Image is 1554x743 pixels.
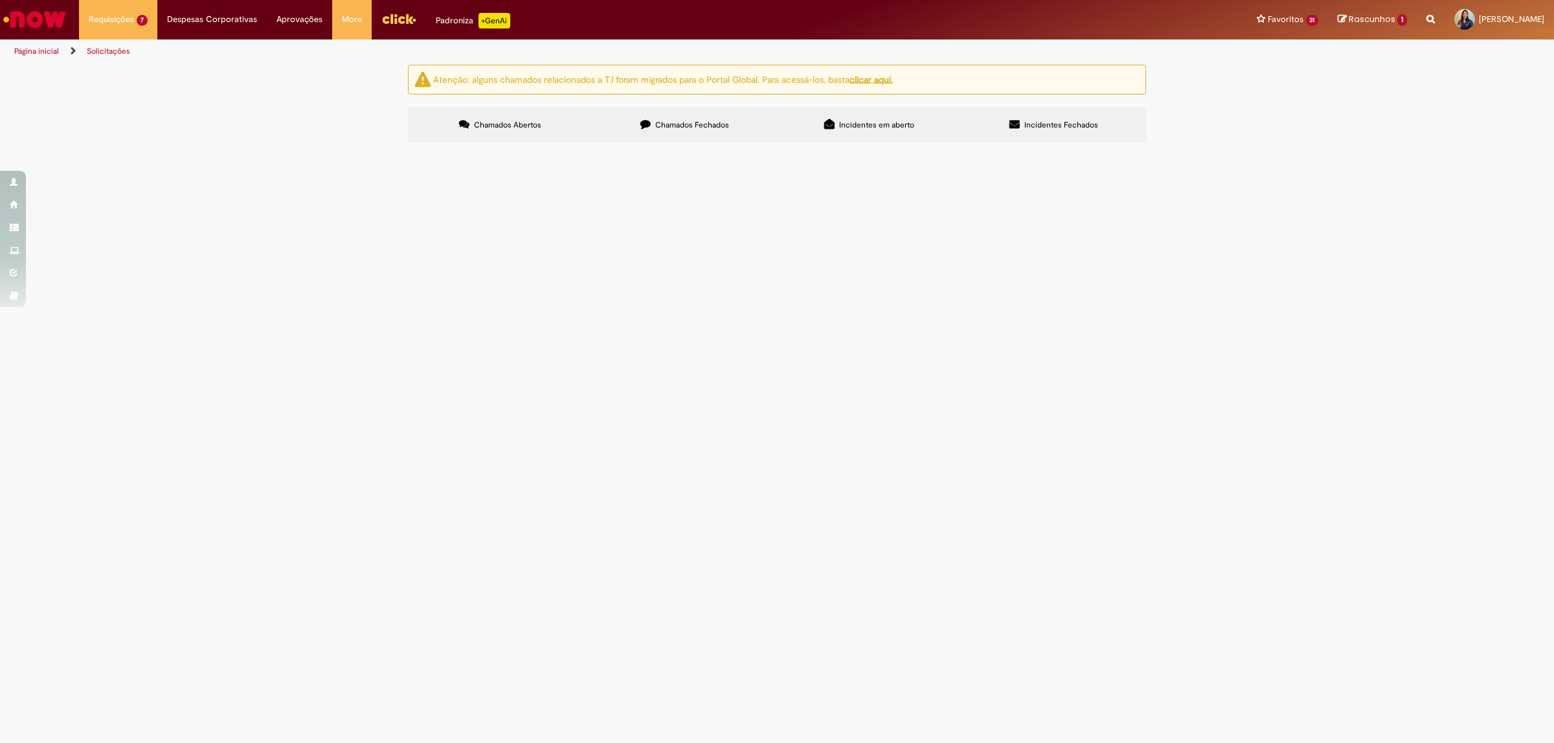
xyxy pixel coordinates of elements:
span: [PERSON_NAME] [1479,14,1544,25]
ul: Trilhas de página [10,39,1026,63]
a: Solicitações [87,46,130,56]
span: 7 [137,15,148,26]
a: Rascunhos [1338,14,1407,26]
span: Chamados Abertos [474,120,541,130]
span: Rascunhos [1349,13,1395,25]
div: Padroniza [436,13,510,28]
span: Requisições [89,13,134,26]
img: ServiceNow [1,6,68,32]
ng-bind-html: Atenção: alguns chamados relacionados a T.I foram migrados para o Portal Global. Para acessá-los,... [433,73,893,85]
span: Despesas Corporativas [167,13,257,26]
span: Incidentes Fechados [1024,120,1098,130]
p: +GenAi [479,13,510,28]
span: Incidentes em aberto [839,120,914,130]
a: clicar aqui. [850,73,893,85]
a: Página inicial [14,46,59,56]
img: click_logo_yellow_360x200.png [381,9,416,28]
span: Chamados Fechados [655,120,729,130]
span: Favoritos [1268,13,1303,26]
span: Aprovações [276,13,322,26]
span: 31 [1306,15,1319,26]
span: 1 [1397,14,1407,26]
span: More [342,13,362,26]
